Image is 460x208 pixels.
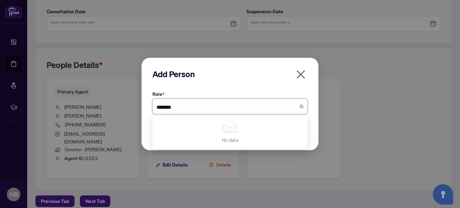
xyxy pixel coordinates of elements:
[161,136,299,143] div: No data
[152,90,308,98] label: Role
[152,69,308,80] h2: Add Person
[295,69,306,80] span: close
[299,104,303,108] span: close-circle
[433,184,453,205] button: Open asap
